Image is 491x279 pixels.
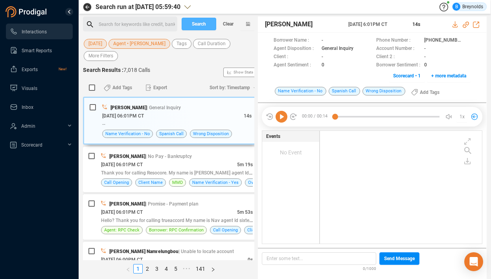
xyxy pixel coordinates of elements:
span: Thank you for calling Resocore. My name is [PERSON_NAME] agent Id one five nine four. Call and re... [101,169,327,176]
a: 5 [171,264,180,273]
a: ExportsNew! [10,61,66,77]
button: Show Stats [223,68,257,77]
span: - [424,45,426,53]
span: Sort by: Timestamp [210,81,250,94]
button: Call Duration [193,39,230,49]
button: Send Message [379,252,419,265]
button: right [208,264,218,273]
span: ••• [180,264,193,273]
a: Smart Reports [10,42,66,58]
span: Admin [21,123,35,129]
span: 14s [412,22,420,27]
div: Breynolds [452,3,483,11]
span: Borrower Sentiment : [376,61,420,70]
span: Exports [22,67,38,72]
span: [PERSON_NAME] [110,105,147,110]
span: Overtalk [248,179,265,186]
div: Open Intercom Messenger [464,252,483,271]
button: Agent • [PERSON_NAME] [108,39,170,49]
div: [PERSON_NAME]| No Pay - Bankruptcy[DATE] 06:01PM CT5m 19sThank you for calling Resocore. My name ... [83,147,258,192]
button: Sort by: Timestamp [205,81,258,94]
span: Client Name [138,179,163,186]
span: New! [59,61,66,77]
span: Name Verification - No [275,87,326,95]
span: Interactions [22,29,47,35]
span: | General Inquiry [147,105,181,110]
button: Search [182,18,216,30]
span: Inbox [22,105,33,110]
button: Add Tags [99,81,137,94]
span: General Inquiry [322,45,353,53]
span: Agent Disposition : [274,45,318,53]
span: Agent Sentiment : [274,61,318,70]
span: Export [153,81,167,94]
span: 0s [248,257,253,262]
span: B [455,3,458,11]
span: Agent: RPC Check [104,226,140,234]
span: -- [102,121,105,127]
span: 1x [460,110,465,123]
a: Inbox [10,99,66,115]
span: Search Results : [83,67,123,73]
span: Scorecard • 1 [393,70,421,82]
span: Hello? Thank you for calling trueaccord My name is Nav agent Id sixteen twenty five. This call is be [101,217,309,223]
li: Smart Reports [6,42,73,58]
button: + more metadata [427,70,471,82]
span: Agent • [PERSON_NAME] [113,39,166,49]
span: [DATE] 06:01PM CT [101,162,143,167]
div: [PERSON_NAME]| General Inquiry[DATE] 06:01PM CT14s--Name Verification - NoSpanish CallWrong Dispo... [83,97,258,145]
a: 1 [134,264,142,273]
li: Visuals [6,80,73,96]
span: 14s [244,113,252,119]
li: Next Page [208,264,218,273]
span: Call Duration [198,39,226,49]
a: 4 [162,264,171,273]
span: [DATE] 06:01PM CT [101,209,143,215]
span: MMD [172,179,183,186]
span: Phone Number : [376,37,420,45]
a: 141 [193,264,208,273]
span: 0/1000 [363,265,376,272]
li: 4 [162,264,171,273]
a: Interactions [10,24,66,39]
li: Exports [6,61,73,77]
span: [PERSON_NAME] [109,201,145,207]
button: Add Tags [406,86,444,99]
span: Search run at [DATE] 05:59:40 [96,2,180,12]
span: [PERSON_NAME] [265,20,313,29]
span: Name Verification - No [105,130,150,138]
span: Wrong Disposition [193,130,229,138]
a: 3 [153,264,161,273]
span: [DATE] 06:01PM CT [102,113,144,119]
span: Call Opening [104,179,129,186]
span: right [211,267,215,272]
span: Client 2 : [376,53,420,61]
span: | Promise - Payment plan [145,201,199,207]
span: Wrong Disposition [362,87,405,95]
span: Borrower: RPC Confirmation [149,226,204,234]
span: Visuals [22,86,37,91]
span: 5m 19s [237,162,253,167]
span: Show Stats [234,25,253,119]
li: Interactions [6,24,73,39]
span: [PERSON_NAME] [109,154,145,159]
span: Events [266,133,280,140]
span: 0 [424,61,427,70]
span: Add Tags [112,81,132,94]
button: More Filters [84,51,118,61]
li: 2 [143,264,152,273]
span: left [126,267,131,272]
span: - [424,53,426,61]
span: Spanish Call [159,130,184,138]
span: Call Opening [213,226,238,234]
li: Previous Page [123,264,133,273]
li: Next 5 Pages [180,264,193,273]
li: 141 [193,264,208,273]
span: Clear [223,18,234,30]
span: Search [192,18,206,30]
button: Scorecard • 1 [389,70,425,82]
button: left [123,264,133,273]
div: No Event [262,142,319,163]
span: [DATE] 6:01PM CT [348,21,403,28]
